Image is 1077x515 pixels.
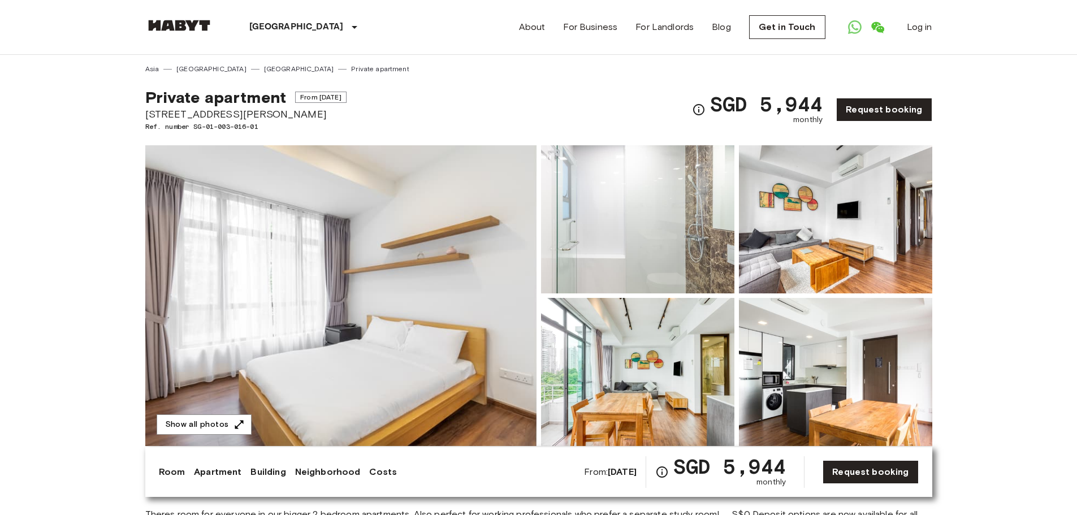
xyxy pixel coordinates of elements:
[907,20,932,34] a: Log in
[351,64,409,74] a: Private apartment
[655,465,669,479] svg: Check cost overview for full price breakdown. Please note that discounts apply to new joiners onl...
[250,465,286,479] a: Building
[541,298,734,446] img: Picture of unit SG-01-003-016-01
[756,477,786,488] span: monthly
[712,20,731,34] a: Blog
[519,20,546,34] a: About
[692,103,706,116] svg: Check cost overview for full price breakdown. Please note that discounts apply to new joiners onl...
[145,107,347,122] span: [STREET_ADDRESS][PERSON_NAME]
[295,465,361,479] a: Neighborhood
[145,64,159,74] a: Asia
[541,145,734,293] img: Picture of unit SG-01-003-016-01
[749,15,825,39] a: Get in Touch
[673,456,786,477] span: SGD 5,944
[295,92,347,103] span: From [DATE]
[739,298,932,446] img: Picture of unit SG-01-003-016-01
[176,64,246,74] a: [GEOGRAPHIC_DATA]
[369,465,397,479] a: Costs
[157,414,252,435] button: Show all photos
[836,98,932,122] a: Request booking
[194,465,241,479] a: Apartment
[145,122,347,132] span: Ref. number SG-01-003-016-01
[563,20,617,34] a: For Business
[608,466,637,477] b: [DATE]
[866,16,889,38] a: Open WeChat
[739,145,932,293] img: Picture of unit SG-01-003-016-01
[145,88,287,107] span: Private apartment
[635,20,694,34] a: For Landlords
[844,16,866,38] a: Open WhatsApp
[710,94,823,114] span: SGD 5,944
[584,466,637,478] span: From:
[823,460,918,484] a: Request booking
[145,145,537,446] img: Marketing picture of unit SG-01-003-016-01
[249,20,344,34] p: [GEOGRAPHIC_DATA]
[145,20,213,31] img: Habyt
[159,465,185,479] a: Room
[793,114,823,125] span: monthly
[264,64,334,74] a: [GEOGRAPHIC_DATA]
